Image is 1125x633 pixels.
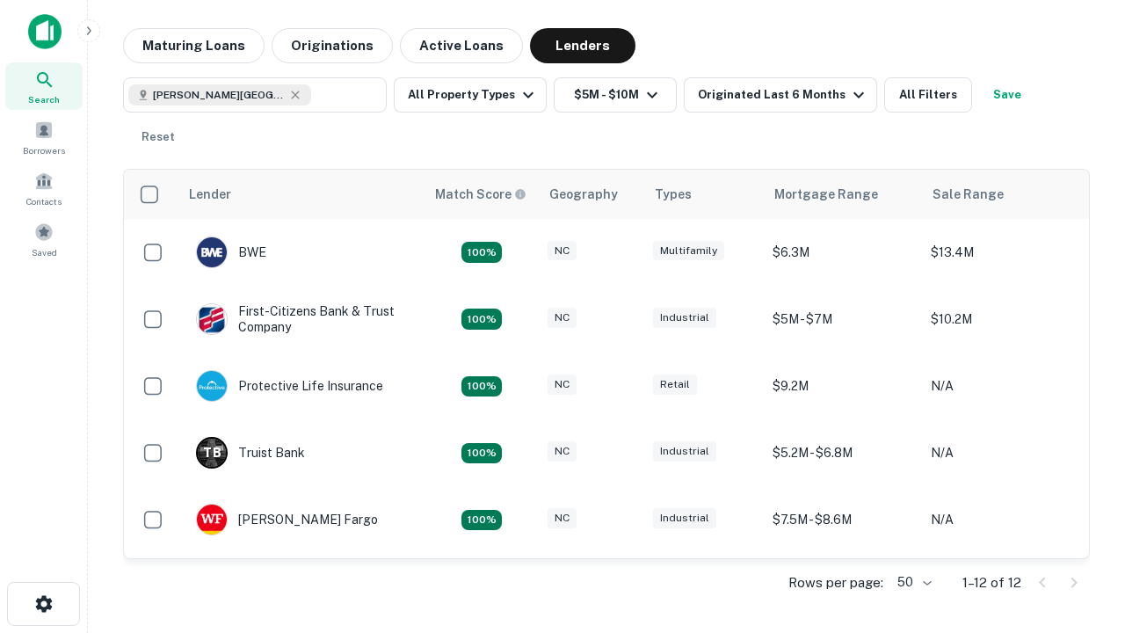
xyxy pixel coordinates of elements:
[764,170,922,219] th: Mortgage Range
[5,164,83,212] a: Contacts
[922,219,1080,286] td: $13.4M
[197,371,227,401] img: picture
[123,28,265,63] button: Maturing Loans
[196,437,305,469] div: Truist Bank
[698,84,869,105] div: Originated Last 6 Months
[461,376,502,397] div: Matching Properties: 2, hasApolloMatch: undefined
[922,486,1080,553] td: N/A
[548,508,577,528] div: NC
[130,120,186,155] button: Reset
[922,553,1080,620] td: N/A
[922,419,1080,486] td: N/A
[530,28,635,63] button: Lenders
[197,237,227,267] img: picture
[884,77,972,113] button: All Filters
[153,87,285,103] span: [PERSON_NAME][GEOGRAPHIC_DATA], [GEOGRAPHIC_DATA]
[655,184,692,205] div: Types
[32,245,57,259] span: Saved
[5,113,83,161] a: Borrowers
[554,77,677,113] button: $5M - $10M
[764,553,922,620] td: $8.8M
[394,77,547,113] button: All Property Types
[197,304,227,334] img: picture
[922,170,1080,219] th: Sale Range
[461,309,502,330] div: Matching Properties: 2, hasApolloMatch: undefined
[1037,436,1125,520] iframe: Chat Widget
[548,308,577,328] div: NC
[548,441,577,462] div: NC
[28,14,62,49] img: capitalize-icon.png
[435,185,523,204] h6: Match Score
[764,419,922,486] td: $5.2M - $6.8M
[178,170,425,219] th: Lender
[400,28,523,63] button: Active Loans
[461,510,502,531] div: Matching Properties: 2, hasApolloMatch: undefined
[922,286,1080,353] td: $10.2M
[26,194,62,208] span: Contacts
[979,77,1035,113] button: Save your search to get updates of matches that match your search criteria.
[5,215,83,263] a: Saved
[461,443,502,464] div: Matching Properties: 3, hasApolloMatch: undefined
[548,375,577,395] div: NC
[684,77,877,113] button: Originated Last 6 Months
[653,241,724,261] div: Multifamily
[962,572,1021,593] p: 1–12 of 12
[28,92,60,106] span: Search
[653,375,697,395] div: Retail
[539,170,644,219] th: Geography
[272,28,393,63] button: Originations
[644,170,764,219] th: Types
[549,184,618,205] div: Geography
[933,184,1004,205] div: Sale Range
[922,353,1080,419] td: N/A
[197,505,227,535] img: picture
[764,486,922,553] td: $7.5M - $8.6M
[189,184,231,205] div: Lender
[653,308,716,328] div: Industrial
[890,570,934,595] div: 50
[5,62,83,110] a: Search
[788,572,883,593] p: Rows per page:
[774,184,878,205] div: Mortgage Range
[23,143,65,157] span: Borrowers
[653,508,716,528] div: Industrial
[653,441,716,462] div: Industrial
[196,370,383,402] div: Protective Life Insurance
[196,236,266,268] div: BWE
[764,219,922,286] td: $6.3M
[764,353,922,419] td: $9.2M
[425,170,539,219] th: Capitalize uses an advanced AI algorithm to match your search with the best lender. The match sco...
[435,185,526,204] div: Capitalize uses an advanced AI algorithm to match your search with the best lender. The match sco...
[196,504,378,535] div: [PERSON_NAME] Fargo
[196,303,407,335] div: First-citizens Bank & Trust Company
[203,444,221,462] p: T B
[461,242,502,263] div: Matching Properties: 2, hasApolloMatch: undefined
[764,286,922,353] td: $5M - $7M
[548,241,577,261] div: NC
